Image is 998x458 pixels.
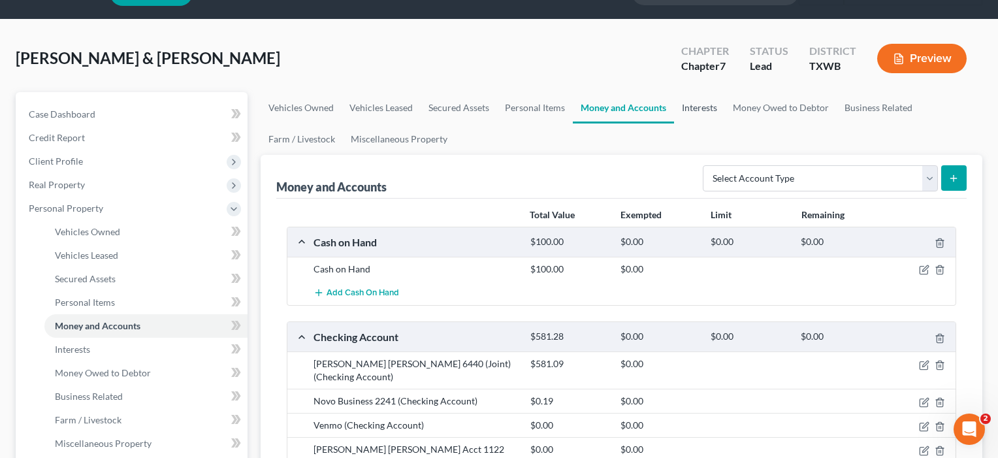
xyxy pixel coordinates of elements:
[29,203,103,214] span: Personal Property
[44,244,248,267] a: Vehicles Leased
[711,209,732,220] strong: Limit
[530,209,575,220] strong: Total Value
[55,344,90,355] span: Interests
[620,209,662,220] strong: Exempted
[877,44,967,73] button: Preview
[55,391,123,402] span: Business Related
[809,59,856,74] div: TXWB
[276,179,387,195] div: Money and Accounts
[29,132,85,143] span: Credit Report
[614,395,704,408] div: $0.00
[725,92,837,123] a: Money Owed to Debtor
[29,108,95,120] span: Case Dashboard
[307,395,524,408] div: Novo Business 2241 (Checking Account)
[55,367,151,378] span: Money Owed to Debtor
[674,92,725,123] a: Interests
[681,59,729,74] div: Chapter
[55,414,121,425] span: Farm / Livestock
[614,331,704,343] div: $0.00
[421,92,497,123] a: Secured Assets
[524,263,614,276] div: $100.00
[307,263,524,276] div: Cash on Hand
[261,123,343,155] a: Farm / Livestock
[614,357,704,370] div: $0.00
[314,281,399,305] button: Add Cash on Hand
[573,92,674,123] a: Money and Accounts
[809,44,856,59] div: District
[29,155,83,167] span: Client Profile
[55,297,115,308] span: Personal Items
[16,48,280,67] span: [PERSON_NAME] & [PERSON_NAME]
[44,267,248,291] a: Secured Assets
[614,263,704,276] div: $0.00
[261,92,342,123] a: Vehicles Owned
[343,123,455,155] a: Miscellaneous Property
[524,236,614,248] div: $100.00
[55,273,116,284] span: Secured Assets
[750,59,788,74] div: Lead
[954,414,985,445] iframe: Intercom live chat
[55,320,140,331] span: Money and Accounts
[614,236,704,248] div: $0.00
[704,331,794,343] div: $0.00
[794,331,884,343] div: $0.00
[614,443,704,456] div: $0.00
[704,236,794,248] div: $0.00
[44,291,248,314] a: Personal Items
[614,419,704,432] div: $0.00
[524,357,614,370] div: $581.09
[342,92,421,123] a: Vehicles Leased
[524,395,614,408] div: $0.19
[681,44,729,59] div: Chapter
[29,179,85,190] span: Real Property
[55,250,118,261] span: Vehicles Leased
[44,361,248,385] a: Money Owed to Debtor
[524,443,614,456] div: $0.00
[307,235,524,249] div: Cash on Hand
[750,44,788,59] div: Status
[44,314,248,338] a: Money and Accounts
[44,338,248,361] a: Interests
[307,357,524,384] div: [PERSON_NAME] [PERSON_NAME] 6440 (Joint) (Checking Account)
[44,432,248,455] a: Miscellaneous Property
[307,330,524,344] div: Checking Account
[55,438,152,449] span: Miscellaneous Property
[44,220,248,244] a: Vehicles Owned
[497,92,573,123] a: Personal Items
[524,331,614,343] div: $581.28
[794,236,884,248] div: $0.00
[524,419,614,432] div: $0.00
[18,126,248,150] a: Credit Report
[801,209,845,220] strong: Remaining
[327,288,399,299] span: Add Cash on Hand
[980,414,991,424] span: 2
[18,103,248,126] a: Case Dashboard
[44,385,248,408] a: Business Related
[44,408,248,432] a: Farm / Livestock
[837,92,920,123] a: Business Related
[720,59,726,72] span: 7
[307,419,524,432] div: Venmo (Checking Account)
[55,226,120,237] span: Vehicles Owned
